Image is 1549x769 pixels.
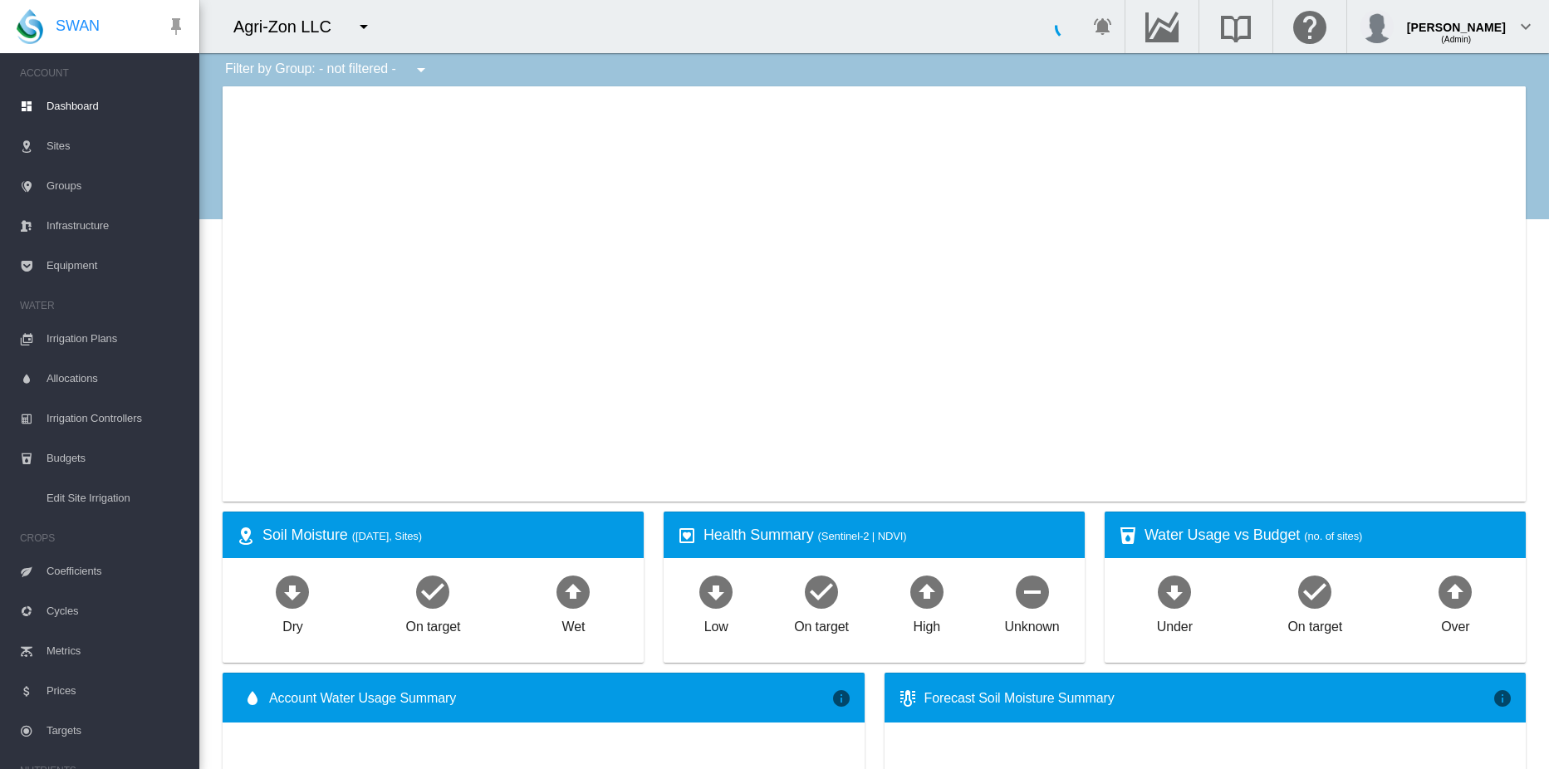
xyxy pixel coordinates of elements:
md-icon: icon-arrow-down-bold-circle [272,571,312,611]
div: On target [1287,611,1342,636]
div: Dry [282,611,303,636]
span: Irrigation Controllers [47,399,186,438]
md-icon: icon-information [1493,688,1512,708]
button: icon-bell-ring [1086,10,1120,43]
md-icon: icon-heart-box-outline [677,526,697,546]
md-icon: icon-minus-circle [1012,571,1052,611]
span: Budgets [47,438,186,478]
md-icon: icon-chevron-down [1516,17,1536,37]
div: Low [704,611,728,636]
span: Targets [47,711,186,751]
span: Sites [47,126,186,166]
span: Dashboard [47,86,186,126]
span: Allocations [47,359,186,399]
div: Water Usage vs Budget [1145,525,1512,546]
md-icon: icon-arrow-up-bold-circle [553,571,593,611]
md-icon: icon-water [243,688,262,708]
div: Unknown [1005,611,1060,636]
span: Cycles [47,591,186,631]
md-icon: Go to the Data Hub [1142,17,1182,37]
span: (Admin) [1441,35,1471,44]
div: High [914,611,941,636]
div: Wet [561,611,585,636]
div: Under [1157,611,1193,636]
div: Health Summary [703,525,1071,546]
img: SWAN-Landscape-Logo-Colour-drop.png [17,9,43,44]
md-icon: icon-checkbox-marked-circle [413,571,453,611]
span: WATER [20,292,186,319]
div: Over [1441,611,1469,636]
md-icon: icon-arrow-up-bold-circle [1435,571,1475,611]
div: On target [406,611,461,636]
md-icon: icon-pin [166,17,186,37]
span: ([DATE], Sites) [352,530,422,542]
md-icon: Click here for help [1290,17,1330,37]
button: icon-menu-down [404,53,438,86]
div: Filter by Group: - not filtered - [213,53,443,86]
md-icon: icon-bell-ring [1093,17,1113,37]
md-icon: icon-thermometer-lines [898,688,918,708]
md-icon: Search the knowledge base [1216,17,1256,37]
div: Agri-Zon LLC [233,15,346,38]
md-icon: icon-checkbox-marked-circle [1295,571,1335,611]
div: Soil Moisture [262,525,630,546]
span: SWAN [56,16,100,37]
span: (no. of sites) [1304,530,1362,542]
span: Groups [47,166,186,206]
span: CROPS [20,525,186,551]
md-icon: icon-menu-down [411,60,431,80]
span: (Sentinel-2 | NDVI) [818,530,907,542]
span: Coefficients [47,551,186,591]
div: Forecast Soil Moisture Summary [924,689,1493,708]
span: ACCOUNT [20,60,186,86]
span: Irrigation Plans [47,319,186,359]
md-icon: icon-cup-water [1118,526,1138,546]
md-icon: icon-arrow-down-bold-circle [1154,571,1194,611]
md-icon: icon-arrow-up-bold-circle [907,571,947,611]
span: Infrastructure [47,206,186,246]
span: Account Water Usage Summary [269,689,831,708]
md-icon: icon-checkbox-marked-circle [801,571,841,611]
button: icon-menu-down [347,10,380,43]
span: Equipment [47,246,186,286]
md-icon: icon-information [831,688,851,708]
md-icon: icon-map-marker-radius [236,526,256,546]
img: profile.jpg [1360,10,1394,43]
div: On target [794,611,849,636]
span: Prices [47,671,186,711]
span: Metrics [47,631,186,671]
span: Edit Site Irrigation [47,478,186,518]
md-icon: icon-arrow-down-bold-circle [696,571,736,611]
div: [PERSON_NAME] [1407,12,1506,29]
md-icon: icon-menu-down [354,17,374,37]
